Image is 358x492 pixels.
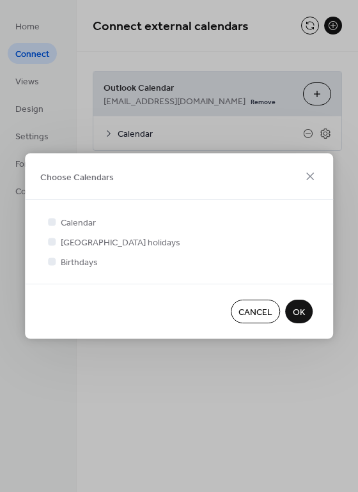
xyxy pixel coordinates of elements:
[238,306,272,319] span: Cancel
[61,217,96,230] span: Calendar
[61,236,180,250] span: [GEOGRAPHIC_DATA] holidays
[40,171,114,184] span: Choose Calendars
[285,300,313,323] button: OK
[293,306,305,319] span: OK
[231,300,280,323] button: Cancel
[61,256,98,270] span: Birthdays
